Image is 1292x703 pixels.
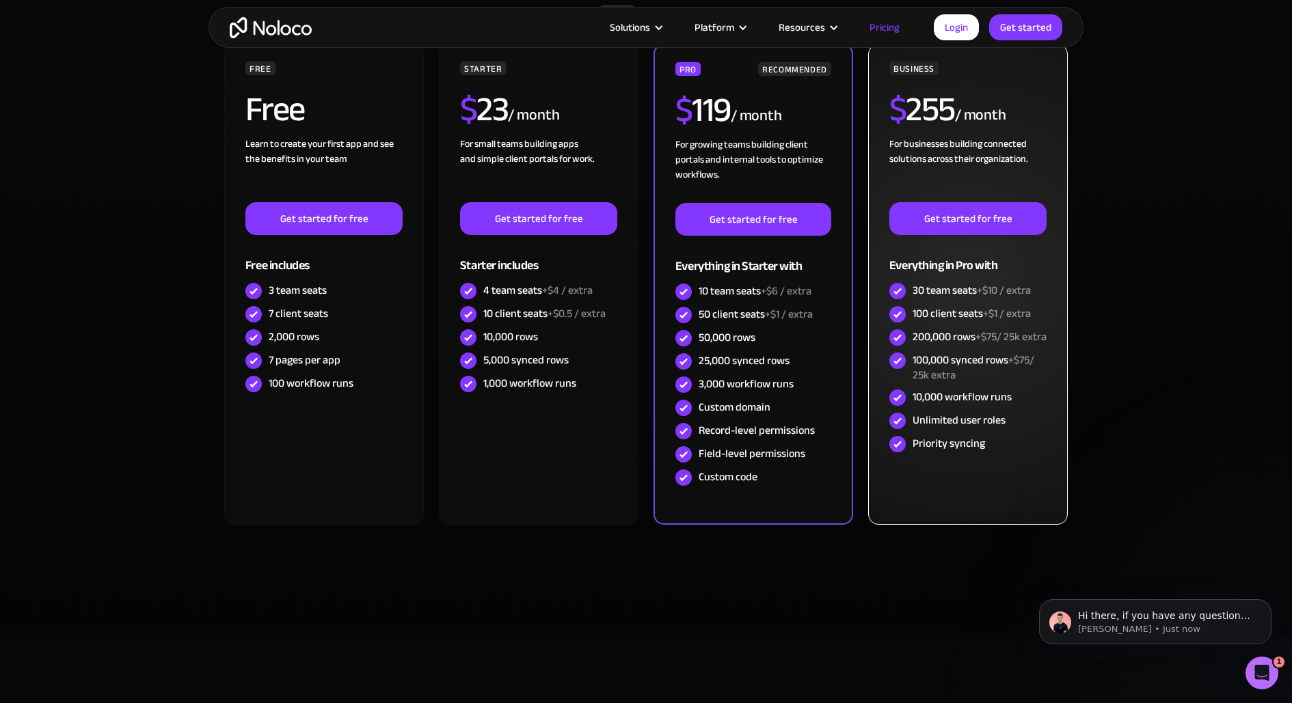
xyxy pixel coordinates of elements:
span: $ [460,77,477,141]
div: Resources [762,18,852,36]
div: 50 client seats [699,307,813,322]
span: +$1 / extra [765,304,813,325]
div: 1,000 workflow runs [483,376,576,391]
div: Field-level permissions [699,446,805,461]
div: Platform [677,18,762,36]
div: Resources [779,18,825,36]
span: +$75/ 25k extra [913,350,1034,385]
iframe: Intercom live chat [1246,657,1278,689]
div: 5,000 synced rows [483,353,569,368]
div: 200,000 rows [913,329,1047,344]
div: STARTER [460,61,506,75]
a: Get started for free [675,203,831,236]
span: +$1 / extra [983,303,1031,324]
div: Unlimited user roles [913,413,1006,428]
div: Custom code [699,469,757,484]
div: / month [508,105,559,126]
div: / month [731,105,782,127]
span: 1 [1274,657,1284,667]
iframe: Intercom notifications message [1019,570,1292,666]
div: Everything in Starter with [675,236,831,280]
div: Solutions [593,18,677,36]
div: 3 team seats [269,283,327,298]
span: +$0.5 / extra [548,303,606,324]
div: 10 client seats [483,306,606,321]
div: 30 team seats [913,283,1031,298]
h2: Free [245,92,305,126]
div: 10,000 workflow runs [913,389,1012,404]
div: 100,000 synced rows [913,353,1047,383]
div: 100 client seats [913,306,1031,321]
div: For businesses building connected solutions across their organization. ‍ [889,137,1047,202]
span: +$6 / extra [761,281,811,301]
div: Starter includes [460,235,617,279]
span: +$10 / extra [977,280,1031,301]
a: Get started for free [889,202,1047,235]
div: For growing teams building client portals and internal tools to optimize workflows. [675,137,831,203]
div: Priority syncing [913,436,985,451]
h2: 255 [889,92,955,126]
div: Free includes [245,235,403,279]
div: / month [955,105,1006,126]
div: Custom domain [699,400,770,415]
a: Get started for free [245,202,403,235]
h2: 23 [460,92,509,126]
a: Login [934,14,979,40]
a: home [230,17,312,38]
div: 3,000 workflow runs [699,376,794,391]
span: $ [675,78,692,142]
div: Everything in Pro with [889,235,1047,279]
div: Solutions [610,18,650,36]
div: BUSINESS [889,61,939,75]
div: Platform [695,18,734,36]
div: 100 workflow runs [269,376,353,391]
div: Learn to create your first app and see the benefits in your team ‍ [245,137,403,202]
div: 7 client seats [269,306,328,321]
div: 4 team seats [483,283,593,298]
div: PRO [675,62,701,76]
div: FREE [245,61,275,75]
div: Record-level permissions [699,423,815,438]
div: 25,000 synced rows [699,353,790,368]
div: 50,000 rows [699,330,755,345]
span: $ [889,77,906,141]
div: 10 team seats [699,284,811,299]
a: Get started [989,14,1062,40]
div: 7 pages per app [269,353,340,368]
div: For small teams building apps and simple client portals for work. ‍ [460,137,617,202]
a: Pricing [852,18,917,36]
span: +$75/ 25k extra [975,327,1047,347]
div: 10,000 rows [483,329,538,344]
a: Get started for free [460,202,617,235]
div: RECOMMENDED [758,62,831,76]
div: 2,000 rows [269,329,319,344]
span: +$4 / extra [542,280,593,301]
h2: 119 [675,93,731,127]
